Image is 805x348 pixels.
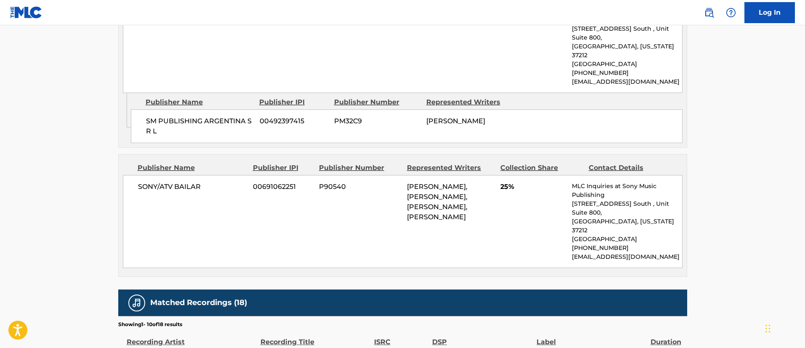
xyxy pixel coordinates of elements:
span: PM32C9 [334,116,420,126]
img: help [726,8,736,18]
div: Drag [765,316,770,341]
p: [STREET_ADDRESS] South , Unit Suite 800, [572,24,682,42]
span: [PERSON_NAME], [PERSON_NAME], [PERSON_NAME], [PERSON_NAME] [407,183,468,221]
span: SM PUBLISHING ARGENTINA S R L [146,116,253,136]
p: Showing 1 - 10 of 18 results [118,321,182,328]
a: Log In [744,2,795,23]
div: Publisher IPI [253,163,313,173]
span: P90540 [319,182,401,192]
a: Public Search [701,4,717,21]
span: [PERSON_NAME] [426,117,485,125]
span: SONY/ATV BAILAR [138,182,247,192]
div: Publisher Name [138,163,247,173]
p: [GEOGRAPHIC_DATA], [US_STATE] 37212 [572,42,682,60]
img: Matched Recordings [132,298,142,308]
div: Label [537,328,646,347]
div: Represented Writers [407,163,494,173]
p: MLC Inquiries at Sony Music Publishing [572,182,682,199]
p: [PHONE_NUMBER] [572,244,682,252]
p: [GEOGRAPHIC_DATA], [US_STATE] 37212 [572,217,682,235]
div: Publisher IPI [259,97,328,107]
p: [PHONE_NUMBER] [572,69,682,77]
span: 00691062251 [253,182,313,192]
div: Publisher Number [334,97,420,107]
p: [EMAIL_ADDRESS][DOMAIN_NAME] [572,252,682,261]
div: Publisher Number [319,163,401,173]
div: Recording Artist [127,328,256,347]
div: Recording Title [260,328,370,347]
div: Collection Share [500,163,582,173]
p: [STREET_ADDRESS] South , Unit Suite 800, [572,199,682,217]
div: Help [723,4,739,21]
span: 00492397415 [260,116,328,126]
h5: Matched Recordings (18) [150,298,247,308]
div: Contact Details [589,163,670,173]
p: [GEOGRAPHIC_DATA] [572,235,682,244]
p: [EMAIL_ADDRESS][DOMAIN_NAME] [572,77,682,86]
span: 25% [500,182,566,192]
iframe: Chat Widget [763,308,805,348]
p: [GEOGRAPHIC_DATA] [572,60,682,69]
div: Represented Writers [426,97,512,107]
div: Duration [651,328,683,347]
img: search [704,8,714,18]
div: ISRC [374,328,428,347]
div: Publisher Name [146,97,253,107]
img: MLC Logo [10,6,43,19]
div: DSP [432,328,532,347]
